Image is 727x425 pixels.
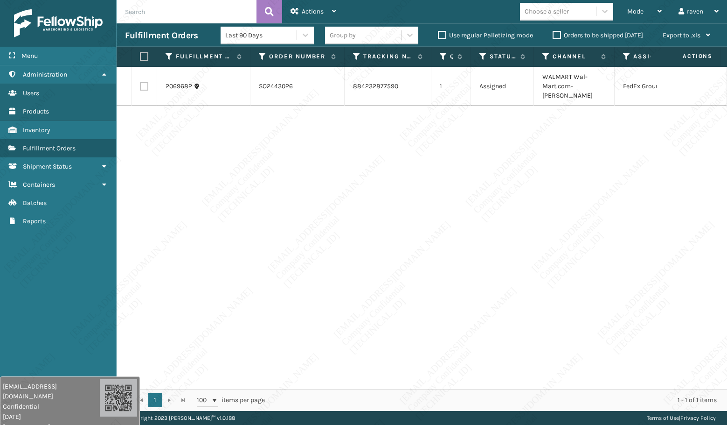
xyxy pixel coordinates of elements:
span: Containers [23,181,55,189]
span: Menu [21,52,38,60]
div: Group by [330,30,356,40]
span: Fulfillment Orders [23,144,76,152]
a: 2069682 [166,82,192,91]
div: | [647,411,716,425]
span: Actions [653,49,718,64]
p: Copyright 2023 [PERSON_NAME]™ v 1.0.188 [128,411,235,425]
h3: Fulfillment Orders [125,30,198,41]
span: [DATE] [3,412,100,422]
a: Terms of Use [647,415,679,421]
label: Orders to be shipped [DATE] [553,31,643,39]
span: Products [23,107,49,115]
span: Batches [23,199,47,207]
span: Users [23,89,39,97]
span: Mode [627,7,644,15]
span: Shipment Status [23,163,72,170]
span: [EMAIL_ADDRESS][DOMAIN_NAME] [3,382,100,401]
label: Order Number [269,52,326,61]
label: Fulfillment Order Id [176,52,232,61]
div: Choose a seller [525,7,569,16]
a: 884232877590 [353,82,398,90]
label: Use regular Palletizing mode [438,31,533,39]
td: FedEx Ground [615,67,704,106]
td: Assigned [471,67,534,106]
span: 100 [197,396,211,405]
td: 1 [431,67,471,106]
label: Channel [553,52,596,61]
div: Last 90 Days [225,30,298,40]
div: 1 - 1 of 1 items [278,396,717,405]
td: SO2443026 [250,67,345,106]
label: Quantity [450,52,453,61]
td: WALMART Wal-Mart.com-[PERSON_NAME] [534,67,615,106]
label: Tracking Number [363,52,413,61]
img: logo [14,9,103,37]
span: Reports [23,217,46,225]
span: Inventory [23,126,50,134]
span: Actions [302,7,324,15]
span: Administration [23,71,67,78]
label: Assigned Carrier Service [633,52,685,61]
a: 1 [148,393,162,407]
span: items per page [197,393,265,407]
span: Confidential [3,402,100,411]
span: Export to .xls [663,31,700,39]
label: Status [490,52,516,61]
a: Privacy Policy [680,415,716,421]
